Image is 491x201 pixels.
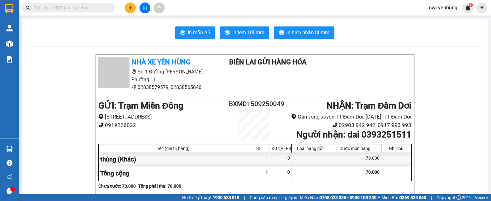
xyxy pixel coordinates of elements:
span: 1 [470,3,472,7]
span: In tem 100mm [232,29,264,36]
span: copyright [456,195,461,200]
button: aim [154,2,165,13]
span: file-add [143,6,147,10]
img: warehouse-icon [6,146,13,152]
div: Tên (giá trị hàng) [100,146,246,151]
button: printerIn biên nhận 80mm [274,26,334,39]
span: In mẫu A5 [188,29,210,36]
span: phone [98,122,104,128]
b: NHẬN : Trạm Đầm Dơi [327,100,411,111]
span: 1 [266,170,268,175]
button: printerIn tem 100mm [220,26,269,39]
span: environment [98,114,104,119]
li: 0919226022 [98,121,229,129]
span: message [7,188,12,194]
span: printer [225,30,230,36]
div: 70.000 [329,152,381,166]
button: printerIn mẫu A5 [175,26,215,39]
b: Nhà xe Yến Hùng [131,58,191,66]
div: Cước món hàng [331,146,380,151]
span: environment [131,69,136,74]
span: Cung cấp máy in - giấy in: [250,194,298,201]
span: ⚪️ [378,196,380,199]
span: question-circle [7,160,12,166]
div: 0 [270,152,292,166]
strong: 0369 525 060 [399,195,426,200]
span: cva.yenhung [424,4,462,12]
li: [STREET_ADDRESS] [98,113,229,121]
span: environment [291,114,296,119]
input: Tìm tên, số ĐT hoặc mã đơn [34,4,108,11]
span: printer [279,30,284,36]
img: icon-new-feature [465,5,471,11]
span: phone [131,85,136,90]
b: GỬI : Trạm Miền Đông [98,100,183,111]
sup: 1 [469,3,473,7]
span: In biên nhận 80mm [286,29,329,36]
span: notification [7,174,12,180]
button: file-add [139,2,150,13]
div: Loại hàng gửi [293,146,327,151]
b: BIÊN LAI GỬI HÀNG HÓA [229,58,307,66]
span: | [244,194,245,201]
span: aim [157,6,161,10]
li: 02838579579, 02838565846 [98,83,214,91]
b: Người nhận : dai 0393251511 [296,129,411,140]
li: Người gửi hàng xác nhận [111,193,175,199]
div: Ghi chú [383,146,410,151]
div: 1 [248,152,270,166]
span: search [26,6,30,10]
span: phone [332,122,338,128]
span: Hỗ trợ kỹ thuật: [182,194,239,201]
h2: BXMD1509250049 [229,99,281,109]
img: logo-vxr [5,4,13,13]
b: Chưa cước : 70.000 [98,184,136,189]
img: solution-icon [6,56,13,63]
span: 0 [287,170,290,175]
li: Số 1 Đường [PERSON_NAME], Phường 11 [98,68,214,83]
span: Tổng cộng [100,170,129,177]
span: Miền Bắc [381,194,426,201]
button: plus [125,2,136,13]
span: plus [128,6,133,10]
b: Tổng phải thu: 70.000 [138,184,181,189]
li: Gần vòng xuyến TT Đầm Dơi, [DATE], TT Đầm Dơi [281,113,411,121]
strong: 0708 023 035 - 0935 103 250 [319,195,376,200]
span: Miền Nam [300,194,376,201]
span: caret-down [479,5,485,11]
div: SL [250,146,268,151]
img: warehouse-icon [6,40,13,47]
div: KG/[PERSON_NAME] [271,146,290,151]
li: NV nhận hàng [347,193,412,199]
span: 70.000 [366,170,380,175]
span: printer [180,30,185,36]
img: warehouse-icon [6,25,13,31]
button: caret-down [476,2,487,13]
div: thùng (Khác) [99,152,248,166]
li: 02903 942 942, 0917 993 993 [281,121,411,129]
strong: 1900 633 818 [213,195,239,200]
